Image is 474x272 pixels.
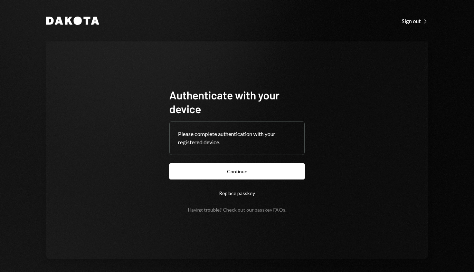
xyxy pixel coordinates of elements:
button: Replace passkey [169,185,305,201]
a: Sign out [402,17,428,25]
button: Continue [169,163,305,179]
div: Sign out [402,18,428,25]
h1: Authenticate with your device [169,88,305,116]
div: Please complete authentication with your registered device. [178,130,296,146]
a: passkey FAQs [255,207,285,213]
div: Having trouble? Check out our . [188,207,286,213]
